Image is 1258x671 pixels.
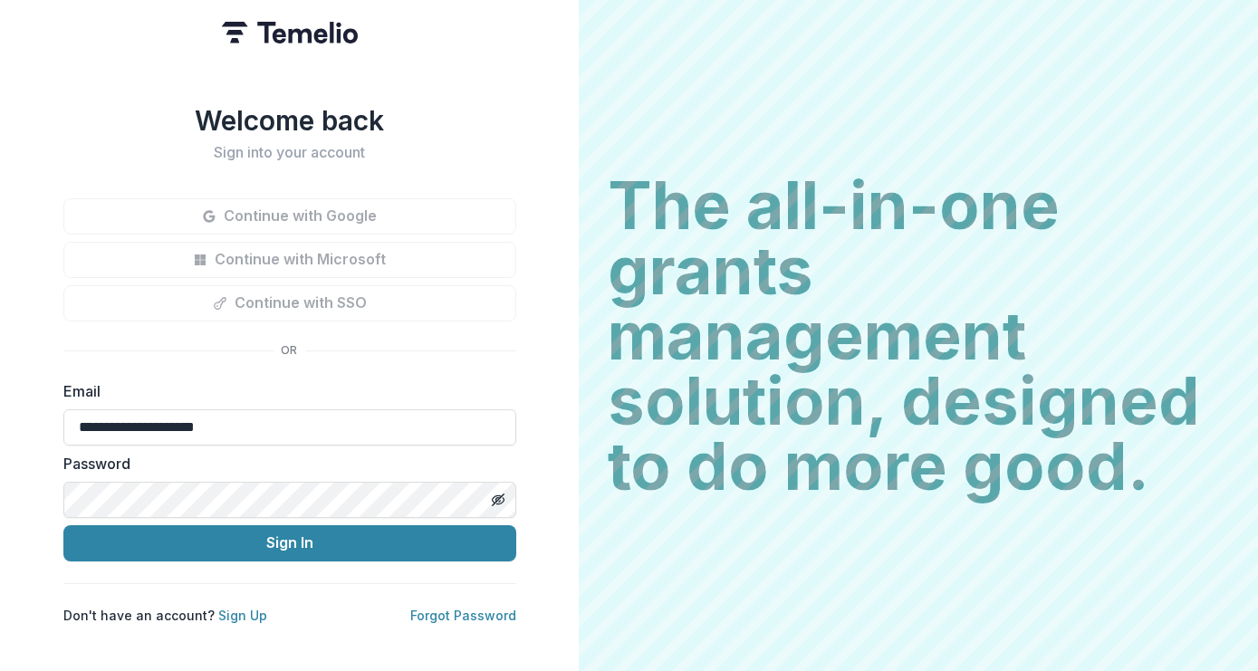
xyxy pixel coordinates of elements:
[63,525,516,561] button: Sign In
[63,380,505,402] label: Email
[222,22,358,43] img: Temelio
[63,453,505,474] label: Password
[63,606,267,625] p: Don't have an account?
[63,198,516,235] button: Continue with Google
[484,485,513,514] button: Toggle password visibility
[410,608,516,623] a: Forgot Password
[63,285,516,321] button: Continue with SSO
[63,144,516,161] h2: Sign into your account
[218,608,267,623] a: Sign Up
[63,242,516,278] button: Continue with Microsoft
[63,104,516,137] h1: Welcome back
